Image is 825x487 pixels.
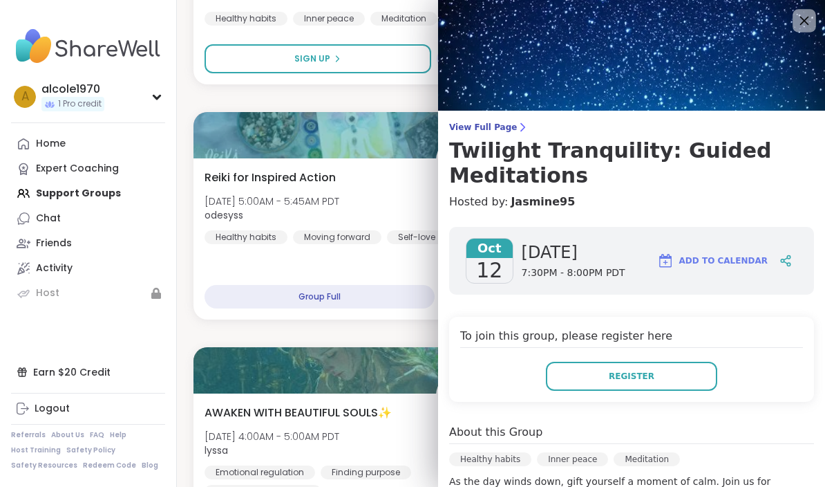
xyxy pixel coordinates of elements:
[476,258,502,283] span: 12
[609,370,654,383] span: Register
[449,194,814,210] h4: Hosted by:
[36,137,66,151] div: Home
[522,241,625,264] span: [DATE]
[21,88,29,106] span: a
[11,206,165,231] a: Chat
[449,424,542,441] h4: About this Group
[449,122,814,188] a: View Full PageTwilight Tranquility: Guided Meditations
[205,466,315,479] div: Emotional regulation
[293,230,381,244] div: Moving forward
[370,12,437,26] div: Meditation
[546,362,717,391] button: Register
[205,230,287,244] div: Healthy habits
[90,430,104,440] a: FAQ
[205,285,435,309] div: Group Full
[110,430,126,440] a: Help
[205,430,339,443] span: [DATE] 4:00AM - 5:00AM PDT
[11,430,46,440] a: Referrals
[511,194,575,210] a: Jasmine95
[66,445,115,455] a: Safety Policy
[11,445,61,455] a: Host Training
[466,239,513,258] span: Oct
[36,261,73,275] div: Activity
[142,461,158,470] a: Blog
[36,237,72,250] div: Friends
[449,138,814,188] h3: Twilight Tranquility: Guided Meditations
[205,443,228,457] b: lyssa
[36,286,59,300] div: Host
[293,12,365,26] div: Inner peace
[205,44,431,73] button: Sign Up
[11,461,77,470] a: Safety Resources
[321,466,411,479] div: Finding purpose
[294,53,330,65] span: Sign Up
[51,430,84,440] a: About Us
[205,12,287,26] div: Healthy habits
[537,452,608,466] div: Inner peace
[522,266,625,280] span: 7:30PM - 8:00PM PDT
[11,396,165,421] a: Logout
[449,122,814,133] span: View Full Page
[205,208,243,222] b: odesyss
[460,328,803,348] h4: To join this group, please register here
[11,156,165,181] a: Expert Coaching
[58,98,102,110] span: 1 Pro credit
[205,194,339,208] span: [DATE] 5:00AM - 5:45AM PDT
[205,169,336,186] span: Reiki for Inspired Action
[35,402,70,416] div: Logout
[11,131,165,156] a: Home
[11,281,165,306] a: Host
[83,461,136,470] a: Redeem Code
[36,162,119,176] div: Expert Coaching
[449,452,531,466] div: Healthy habits
[11,22,165,71] img: ShareWell Nav Logo
[11,256,165,281] a: Activity
[614,452,680,466] div: Meditation
[205,405,392,421] span: AWAKEN WITH BEAUTIFUL SOULS✨
[11,231,165,256] a: Friends
[657,252,674,269] img: ShareWell Logomark
[679,255,768,267] span: Add to Calendar
[651,244,774,277] button: Add to Calendar
[387,230,446,244] div: Self-love
[41,82,104,97] div: alcole1970
[36,212,61,226] div: Chat
[11,360,165,385] div: Earn $20 Credit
